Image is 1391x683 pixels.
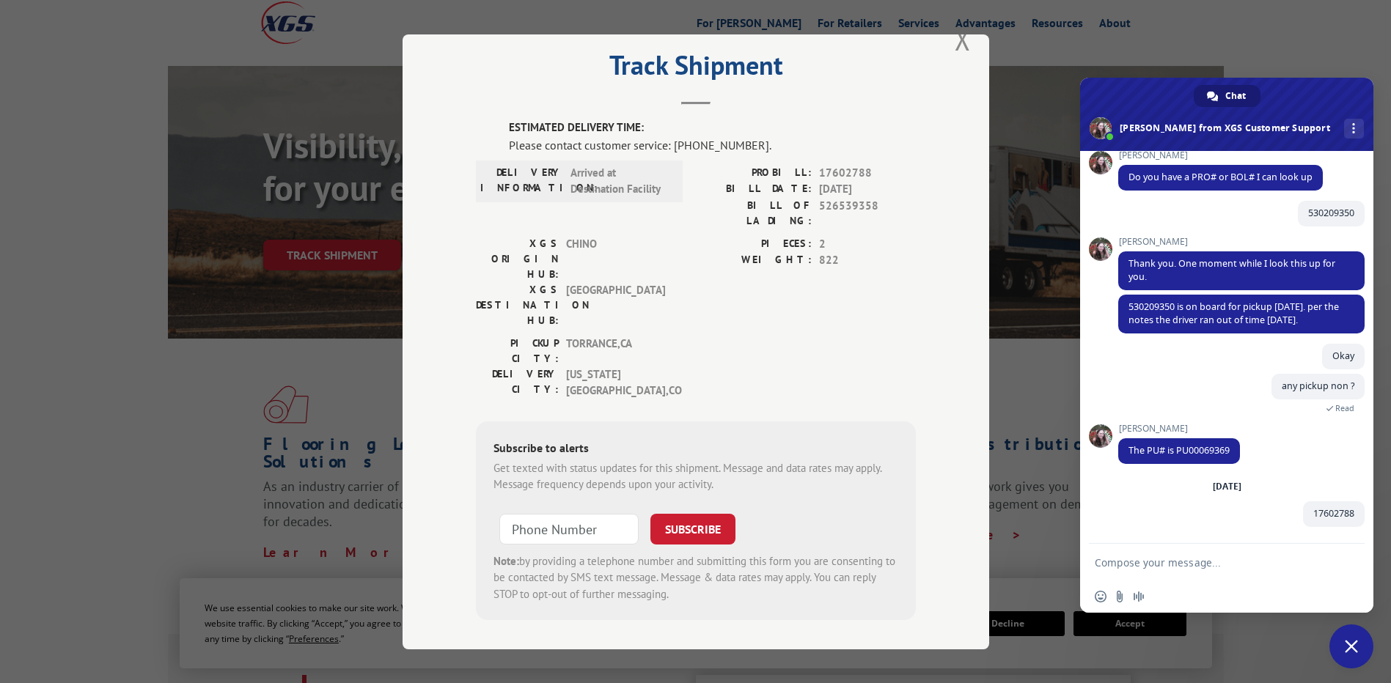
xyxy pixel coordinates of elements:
[1282,380,1354,392] span: any pickup non ?
[1095,591,1106,602] span: Insert an emoji
[819,164,916,181] span: 17602788
[819,197,916,228] span: 526539358
[696,235,812,252] label: PIECES:
[493,553,519,567] strong: Note:
[1118,237,1365,247] span: [PERSON_NAME]
[1128,171,1313,183] span: Do you have a PRO# or BOL# I can look up
[1095,556,1326,569] textarea: Compose your message...
[509,119,916,136] label: ESTIMATED DELIVERY TIME:
[819,181,916,198] span: [DATE]
[1128,444,1230,457] span: The PU# is PU00069369
[493,459,898,492] div: Get texted with status updates for this shipment. Message and data rates may apply. Message frequ...
[499,513,639,544] input: Phone Number
[650,513,735,544] button: SUBSCRIBE
[1213,482,1241,491] div: [DATE]
[819,252,916,269] span: 822
[480,164,563,197] label: DELIVERY INFORMATION:
[476,235,559,281] label: XGS ORIGIN HUB:
[696,197,812,228] label: BILL OF LADING:
[1194,85,1260,107] div: Chat
[1128,257,1335,283] span: Thank you. One moment while I look this up for you.
[955,20,971,59] button: Close modal
[566,335,665,366] span: TORRANCE , CA
[570,164,669,197] span: Arrived at Destination Facility
[566,366,665,399] span: [US_STATE][GEOGRAPHIC_DATA] , CO
[1114,591,1126,602] span: Send a file
[1344,119,1364,139] div: More channels
[696,164,812,181] label: PROBILL:
[1118,150,1323,160] span: [PERSON_NAME]
[1332,350,1354,362] span: Okay
[1313,507,1354,520] span: 17602788
[1128,300,1339,326] span: 530209350 is on board for pickup [DATE]. per the notes the driver ran out of time [DATE].
[493,438,898,459] div: Subscribe to alerts
[1133,591,1145,602] span: Audio message
[1225,85,1246,107] span: Chat
[566,235,665,281] span: CHINO
[566,281,665,328] span: [GEOGRAPHIC_DATA]
[476,281,559,328] label: XGS DESTINATION HUB:
[1335,403,1354,413] span: Read
[1329,624,1373,668] div: Close chat
[476,335,559,366] label: PICKUP CITY:
[696,181,812,198] label: BILL DATE:
[476,366,559,399] label: DELIVERY CITY:
[819,235,916,252] span: 2
[493,553,898,602] div: by providing a telephone number and submitting this form you are consenting to be contacted by SM...
[1118,424,1240,434] span: [PERSON_NAME]
[1308,207,1354,219] span: 530209350
[696,252,812,269] label: WEIGHT:
[509,136,916,153] div: Please contact customer service: [PHONE_NUMBER].
[476,55,916,83] h2: Track Shipment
